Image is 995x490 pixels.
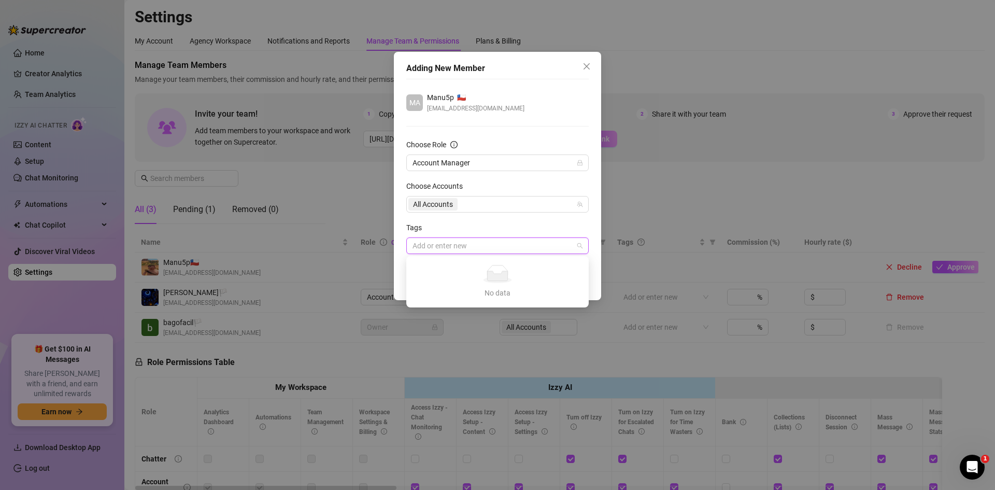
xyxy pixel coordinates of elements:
span: close [582,62,591,71]
button: Close [578,58,595,75]
span: All Accounts [413,199,453,210]
iframe: Intercom live chat [960,455,985,480]
span: Close [578,62,595,71]
div: Choose Role [406,139,446,150]
span: MA [409,97,420,108]
div: Adding New Member [406,62,589,75]
div: 🇨🇱 [427,92,524,103]
span: 1 [981,455,989,463]
span: Account Manager [413,155,582,171]
label: Tags [406,222,429,233]
span: team [577,201,583,207]
span: lock [577,160,583,166]
span: Manu5p [427,92,454,103]
span: [EMAIL_ADDRESS][DOMAIN_NAME] [427,103,524,114]
label: Choose Accounts [406,180,470,192]
div: No data [419,287,576,299]
span: info-circle [450,141,458,148]
span: All Accounts [408,198,458,211]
